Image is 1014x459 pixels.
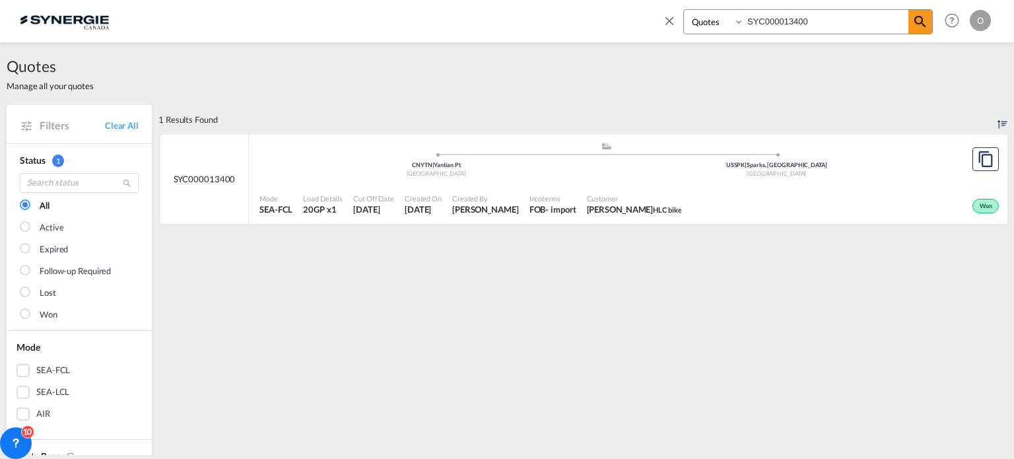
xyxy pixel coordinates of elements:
[40,265,111,278] div: Follow-up Required
[970,10,991,31] div: O
[412,161,460,168] span: CNYTN Yantian Pt
[303,203,343,215] span: 20GP x 1
[40,308,57,322] div: Won
[36,364,70,377] div: SEA-FCL
[259,194,292,203] span: Mode
[529,194,576,203] span: Incoterms
[908,10,932,34] span: icon-magnify
[587,203,682,215] span: Hala Laalj HLC bike
[662,9,683,41] span: icon-close
[40,243,68,256] div: Expired
[122,178,132,188] md-icon: icon-magnify
[40,221,63,234] div: Active
[158,105,218,134] div: 1 Results Found
[747,170,806,177] span: [GEOGRAPHIC_DATA]
[20,155,45,166] span: Status
[7,80,94,92] span: Manage all your quotes
[912,14,928,30] md-icon: icon-magnify
[17,341,40,353] span: Mode
[744,10,908,33] input: Enter Quotation Number
[529,203,546,215] div: FOB
[452,194,519,203] span: Created By
[997,105,1007,134] div: Sort by: Created On
[259,203,292,215] span: SEA-FCL
[405,194,442,203] span: Created On
[40,287,56,300] div: Lost
[745,161,747,168] span: |
[407,170,466,177] span: [GEOGRAPHIC_DATA]
[972,199,999,213] div: Won
[978,151,994,167] md-icon: assets/icons/custom/copyQuote.svg
[105,120,139,131] a: Clear All
[160,135,1007,225] div: SYC000013400 assets/icons/custom/ship-fill.svgassets/icons/custom/roll-o-plane.svgOriginYantian P...
[726,161,827,168] span: USSPK Sparks, [GEOGRAPHIC_DATA]
[432,161,434,168] span: |
[941,9,970,33] div: Help
[7,55,94,77] span: Quotes
[599,143,615,149] md-icon: assets/icons/custom/ship-fill.svg
[452,203,519,215] span: Adriana Groposila
[653,205,681,214] span: HLC bike
[20,6,109,36] img: 1f56c880d42311ef80fc7dca854c8e59.png
[587,194,682,203] span: Customer
[972,147,999,171] button: Copy Quote
[303,194,343,203] span: Load Details
[20,154,139,167] div: Status 1
[353,194,394,203] span: Cut Off Date
[174,173,236,185] span: SYC000013400
[545,203,576,215] div: - import
[20,173,139,193] input: Search status
[17,407,142,421] md-checkbox: AIR
[17,364,142,377] md-checkbox: SEA-FCL
[52,155,64,167] span: 1
[980,202,996,211] span: Won
[40,118,105,133] span: Filters
[405,203,442,215] span: 18 Jul 2025
[529,203,576,215] div: FOB import
[36,407,50,421] div: AIR
[353,203,394,215] span: 18 Jul 2025
[662,13,677,28] md-icon: icon-close
[36,386,69,399] div: SEA-LCL
[941,9,963,32] span: Help
[17,386,142,399] md-checkbox: SEA-LCL
[40,199,50,213] div: All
